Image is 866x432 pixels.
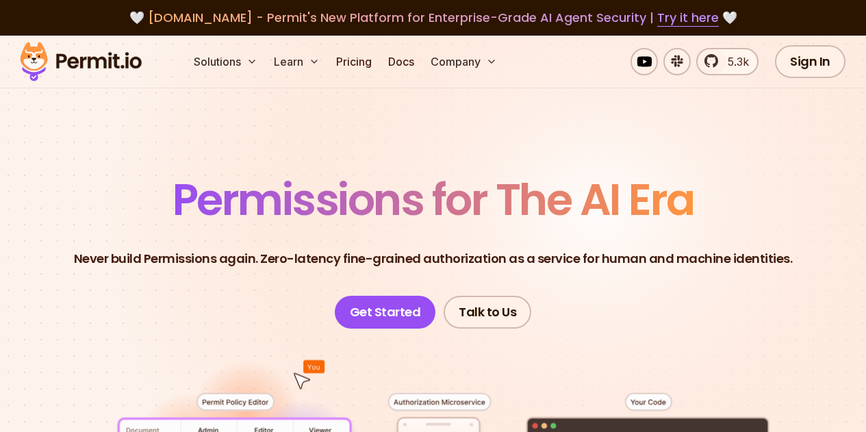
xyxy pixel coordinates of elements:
a: Pricing [331,48,377,75]
p: Never build Permissions again. Zero-latency fine-grained authorization as a service for human and... [74,249,793,268]
a: Sign In [775,45,845,78]
div: 🤍 🤍 [33,8,833,27]
span: Permissions for The AI Era [173,169,694,230]
a: Docs [383,48,420,75]
img: Permit logo [14,38,148,85]
span: [DOMAIN_NAME] - Permit's New Platform for Enterprise-Grade AI Agent Security | [148,9,719,26]
span: 5.3k [719,53,749,70]
a: Get Started [335,296,436,329]
a: Try it here [657,9,719,27]
button: Company [425,48,502,75]
a: Talk to Us [444,296,531,329]
button: Learn [268,48,325,75]
a: 5.3k [696,48,759,75]
button: Solutions [188,48,263,75]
